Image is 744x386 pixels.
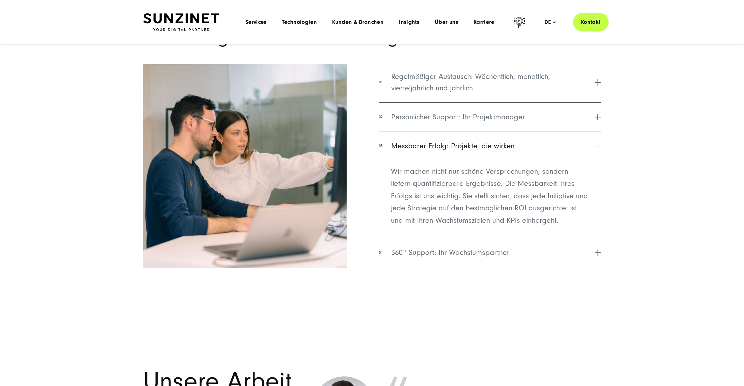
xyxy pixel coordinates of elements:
button: 02Persönlicher Support: Ihr Projektmanager [379,102,601,131]
a: Karriere [474,19,495,25]
div: de [544,19,556,25]
a: Technologien [282,19,317,25]
a: Kunden & Branchen [332,19,384,25]
a: Insights [399,19,420,25]
button: 01Regelmäßiger Austausch: Wöchentlich, monatlich, vierteljährlich und jährlich [379,62,601,102]
a: Kontakt [573,13,609,32]
span: Persönlicher Support: Ihr Projektmanager [391,111,525,123]
button: 04360° Support: Ihr Wachstumspartner [379,238,601,267]
button: 03Messbarer Erfolg: Projekte, die wirken [379,131,601,160]
span: 03 [379,143,383,149]
img: SUNZINET Full Service Digital Agentur [143,13,219,31]
span: 02 [379,114,383,120]
a: Services [245,19,267,25]
span: 360° Support: Ihr Wachstumspartner [391,247,509,258]
span: Regelmäßiger Austausch: Wöchentlich, monatlich, vierteljährlich und jährlich [391,71,593,94]
a: Über uns [435,19,458,25]
h2: Unser Vorgehen kurz zusammengefasst [143,28,601,46]
img: Zwei Personen schauen sich Ergebnisse auf einem Bildschirm an [143,64,347,268]
p: Wir machen nicht nur schöne Versprechungen, sondern liefern quantifizierbare Ergebnisse. Die Mess... [391,165,589,227]
span: 04 [379,250,383,256]
span: 01 [379,80,383,85]
span: Messbarer Erfolg: Projekte, die wirken [391,140,515,152]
